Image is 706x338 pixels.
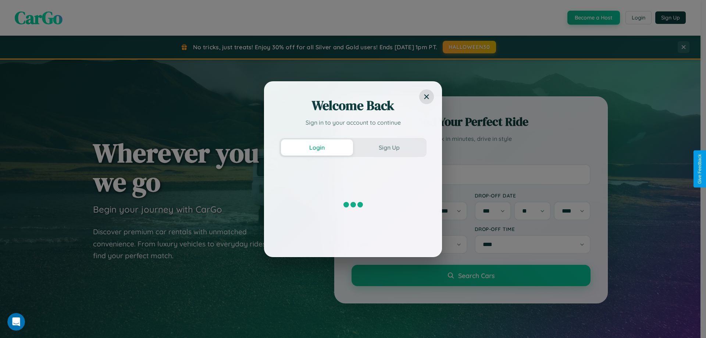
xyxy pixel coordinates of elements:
div: Give Feedback [697,154,702,184]
button: Login [281,139,353,156]
h2: Welcome Back [279,97,427,114]
p: Sign in to your account to continue [279,118,427,127]
iframe: Intercom live chat [7,313,25,331]
button: Sign Up [353,139,425,156]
